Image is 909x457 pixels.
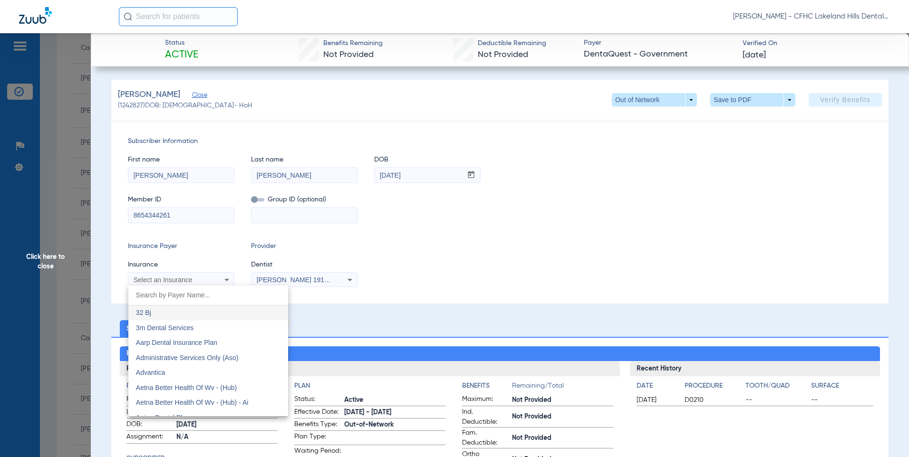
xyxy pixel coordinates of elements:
[136,339,217,346] span: Aarp Dental Insurance Plan
[136,414,193,421] span: Aetna Dental Plans
[136,399,249,406] span: Aetna Better Health Of Wv - (Hub) - Ai
[136,369,165,376] span: Advantica
[136,354,239,362] span: Administrative Services Only (Aso)
[136,384,237,391] span: Aetna Better Health Of Wv - (Hub)
[861,411,909,457] iframe: Chat Widget
[136,324,193,332] span: 3m Dental Services
[128,286,288,305] input: dropdown search
[136,309,151,316] span: 32 Bj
